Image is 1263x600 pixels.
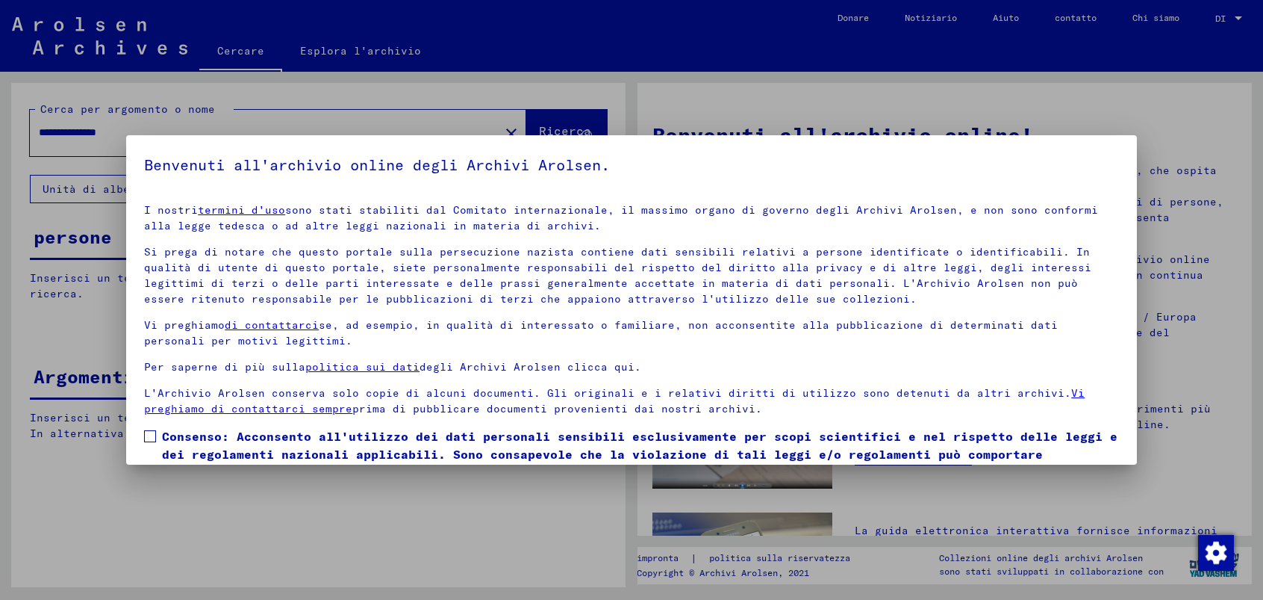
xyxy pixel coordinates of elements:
font: Consenso: Acconsento all'utilizzo dei dati personali sensibili esclusivamente per scopi scientifi... [162,429,1117,480]
a: di contattarci [225,318,319,332]
font: I nostri [144,203,198,217]
font: Per saperne di più sulla [144,360,305,374]
font: L'Archivio Arolsen conserva solo copie di alcuni documenti. Gli originali e i relativi diritti di... [144,386,1071,400]
font: Si prega di notare che questo portale sulla persecuzione nazista contiene dati sensibili relativi... [144,245,1091,306]
a: politica sui dati [305,360,420,374]
font: sono stati stabiliti dal Comitato internazionale, il massimo organo di governo degli Archivi Arol... [144,203,1098,232]
font: degli Archivi Arolsen clicca qui. [420,360,641,374]
font: Benvenuti all'archivio online degli Archivi Arolsen. [144,155,610,174]
font: prima di pubblicare documenti provenienti dai nostri archivi. [352,402,762,415]
font: se, ad esempio, in qualità di interessato o familiare, non acconsentite alla pubblicazione di det... [144,318,1058,347]
a: Vi preghiamo di contattarci sempre [144,386,1085,415]
img: Modifica consenso [1198,535,1234,571]
a: termini d'uso [198,203,285,217]
font: Vi preghiamo [144,318,225,332]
